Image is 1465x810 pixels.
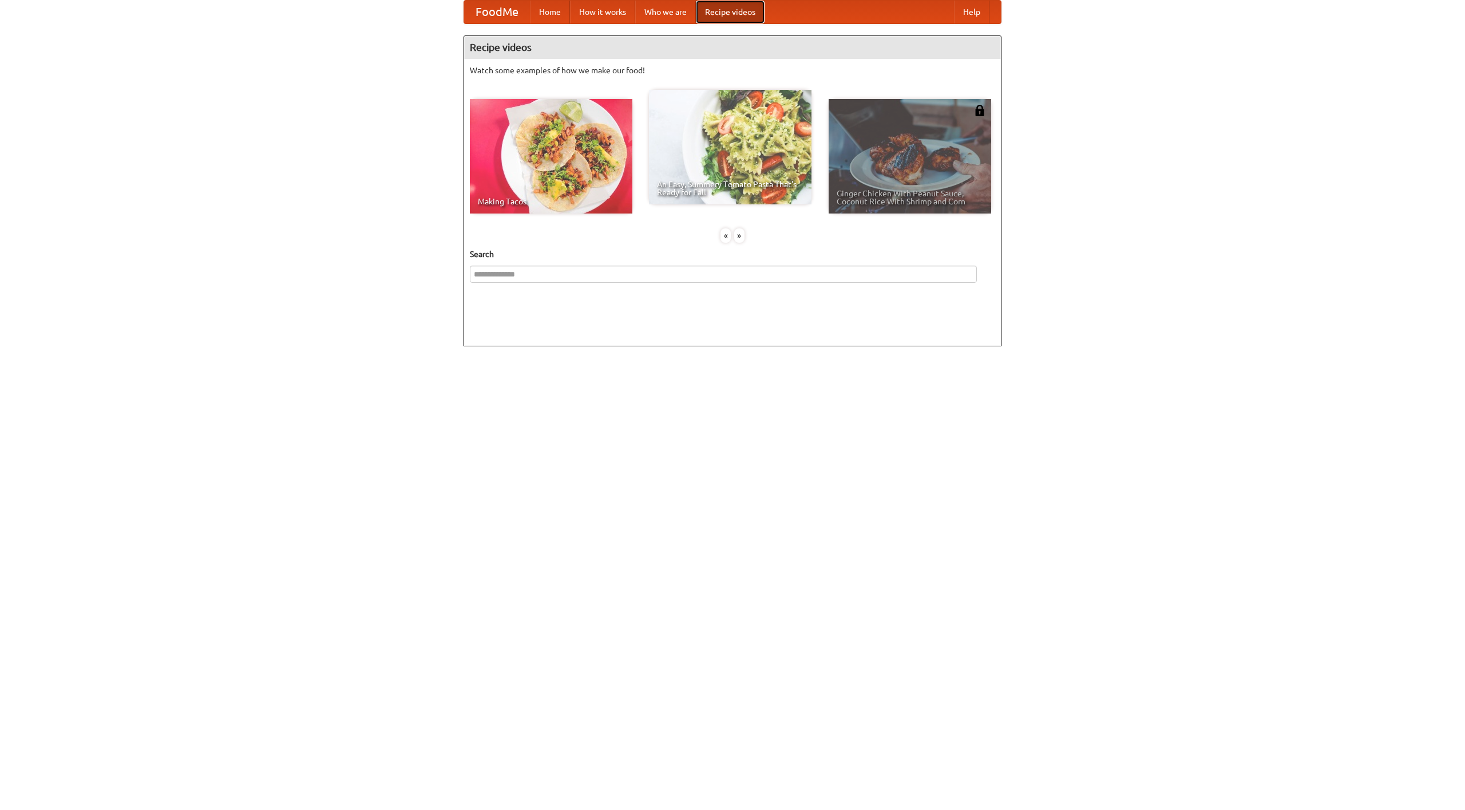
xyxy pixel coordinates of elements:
a: Recipe videos [696,1,765,23]
div: » [734,228,745,243]
img: 483408.png [974,105,985,116]
a: Home [530,1,570,23]
a: Making Tacos [470,99,632,214]
a: Who we are [635,1,696,23]
a: FoodMe [464,1,530,23]
span: Making Tacos [478,197,624,206]
h5: Search [470,248,995,260]
h4: Recipe videos [464,36,1001,59]
p: Watch some examples of how we make our food! [470,65,995,76]
div: « [720,228,731,243]
a: An Easy, Summery Tomato Pasta That's Ready for Fall [649,90,811,204]
span: An Easy, Summery Tomato Pasta That's Ready for Fall [657,180,803,196]
a: How it works [570,1,635,23]
a: Help [954,1,989,23]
